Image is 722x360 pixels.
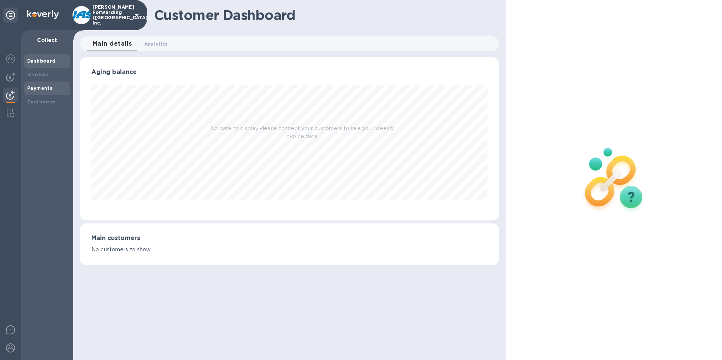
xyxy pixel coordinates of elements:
[27,58,56,64] b: Dashboard
[27,99,56,105] b: Customers
[91,69,488,76] h3: Aging balance
[27,85,52,91] b: Payments
[91,235,488,242] h3: Main customers
[144,40,168,48] span: Analytics
[6,54,15,63] img: Foreign exchange
[154,7,494,23] h1: Customer Dashboard
[27,10,59,19] img: Logo
[93,5,130,26] p: [PERSON_NAME] Forwarding ([GEOGRAPHIC_DATA]), Inc.
[3,8,18,23] div: Unpin categories
[91,246,488,254] p: No customers to show
[27,72,49,77] b: Invoices
[93,38,132,49] span: Main details
[27,36,67,44] p: Collect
